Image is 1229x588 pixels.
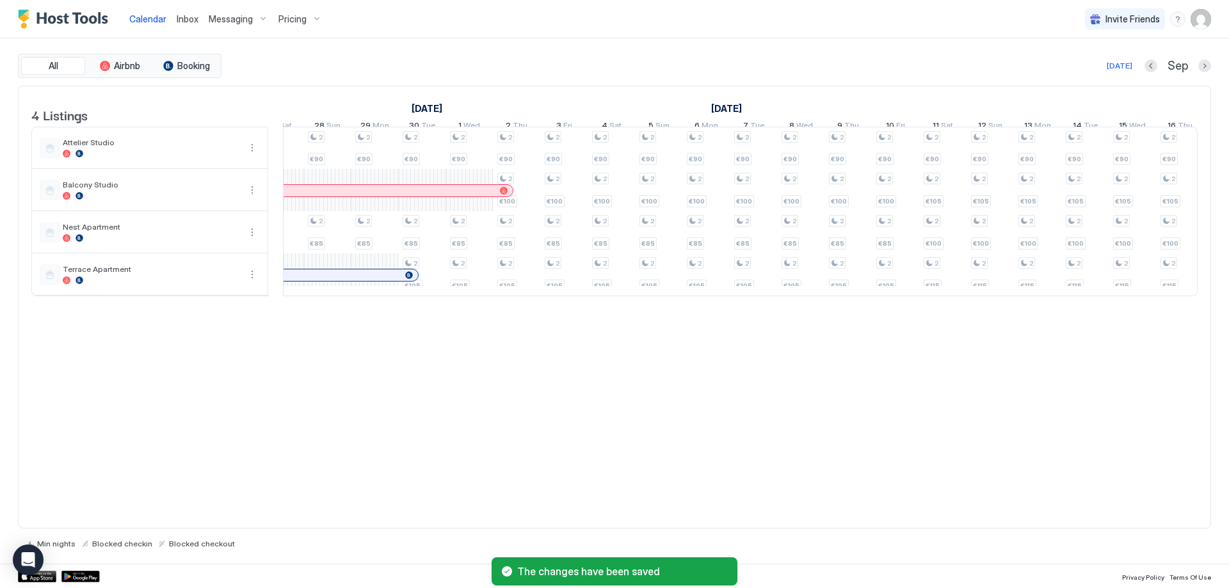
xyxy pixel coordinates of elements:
a: Inbox [177,12,198,26]
a: October 4, 2025 [598,118,625,136]
span: 2 [1029,133,1033,141]
span: 2 [366,133,370,141]
span: 14 [1073,120,1082,134]
span: 2 [745,133,749,141]
span: 3 [556,120,561,134]
span: 2 [1029,259,1033,267]
span: 2 [508,217,512,225]
a: October 8, 2025 [786,118,816,136]
a: October 16, 2025 [1164,118,1196,136]
a: October 15, 2025 [1116,118,1149,136]
span: Booking [177,60,210,72]
span: 15 [1119,120,1127,134]
a: October 5, 2025 [645,118,673,136]
button: Next month [1198,60,1211,72]
span: 2 [935,259,938,267]
span: €100 [926,239,942,248]
div: menu [245,182,260,198]
a: October 2, 2025 [502,118,531,136]
a: September 30, 2025 [406,118,438,136]
span: Sun [326,120,341,134]
div: menu [245,225,260,240]
span: €85 [783,239,797,248]
span: 2 [650,259,654,267]
span: €100 [689,197,705,205]
span: €85 [310,239,323,248]
span: Mon [702,120,718,134]
span: 2 [1124,133,1128,141]
button: More options [245,267,260,282]
div: menu [245,267,260,282]
span: €85 [452,239,465,248]
span: Thu [513,120,527,134]
span: Messaging [209,13,253,25]
span: €105 [1020,197,1036,205]
span: €105 [547,282,563,290]
span: 2 [887,217,891,225]
span: €100 [1115,239,1131,248]
span: €90 [452,155,465,163]
span: €90 [547,155,560,163]
span: €85 [641,239,655,248]
span: €105 [1068,197,1084,205]
span: €105 [689,282,705,290]
span: 2 [1077,217,1080,225]
span: Sep [1168,59,1188,74]
span: Thu [1178,120,1193,134]
div: User profile [1191,9,1211,29]
span: €115 [1068,282,1082,290]
span: 2 [1171,133,1175,141]
span: €90 [1020,155,1034,163]
span: 2 [508,133,512,141]
span: Tue [1084,120,1098,134]
span: Fri [563,120,572,134]
span: Pricing [278,13,307,25]
span: €100 [547,197,563,205]
span: 2 [887,133,891,141]
span: €85 [831,239,844,248]
span: 2 [650,217,654,225]
span: 2 [887,259,891,267]
a: October 7, 2025 [740,118,767,136]
a: September 28, 2025 [311,118,344,136]
span: Airbnb [114,60,140,72]
span: 2 [650,133,654,141]
span: €90 [1068,155,1081,163]
span: €85 [736,239,750,248]
span: Balcony Studio [63,180,239,189]
span: €100 [641,197,657,205]
span: 2 [556,175,559,183]
span: 16 [1168,120,1176,134]
button: [DATE] [1105,58,1134,74]
span: 2 [840,259,844,267]
a: October 10, 2025 [883,118,908,136]
button: More options [245,225,260,240]
span: 2 [603,217,607,225]
span: €85 [547,239,560,248]
span: 2 [603,133,607,141]
span: 4 [602,120,607,134]
span: 5 [648,120,654,134]
span: 2 [745,259,749,267]
span: 2 [1171,175,1175,183]
span: 2 [745,217,749,225]
span: €100 [1068,239,1084,248]
span: 2 [366,217,370,225]
span: 10 [886,120,894,134]
span: 2 [698,175,702,183]
span: 2 [1124,175,1128,183]
a: October 1, 2025 [708,99,745,118]
a: October 6, 2025 [691,118,721,136]
span: Thu [844,120,859,134]
span: €90 [405,155,418,163]
span: Sun [655,120,670,134]
button: All [21,57,85,75]
span: €105 [1162,197,1178,205]
span: €105 [783,282,799,290]
a: October 13, 2025 [1021,118,1054,136]
span: 2 [982,259,986,267]
span: €105 [405,282,421,290]
span: 2 [414,133,417,141]
span: €90 [878,155,892,163]
span: €90 [736,155,750,163]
